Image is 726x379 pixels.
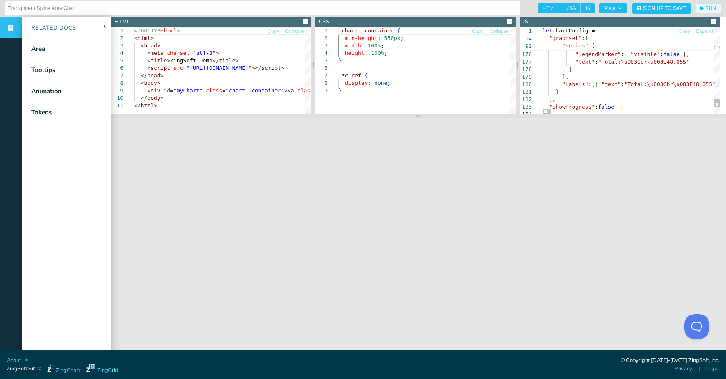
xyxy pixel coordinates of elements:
span: : [660,51,663,57]
span: </ [134,102,141,109]
div: 1 [315,27,328,35]
iframe: Toggle Customer Support [684,314,709,339]
span: "text" [575,59,595,65]
div: 9 [111,87,123,94]
div: 9 [315,87,328,94]
div: 7 [315,72,328,79]
span: Collapse [285,29,305,34]
span: = [183,65,186,71]
div: 180 [520,81,532,88]
span: } [338,87,342,94]
span: "text" [601,81,621,87]
button: Copy [267,27,280,35]
div: 8 [111,79,123,87]
input: Untitled Demo [8,2,517,15]
span: CSS [561,3,581,13]
span: "legendMarker" [575,51,621,57]
span: html [138,35,150,41]
span: < [147,50,150,56]
span: head [144,42,157,49]
span: "showProgress" [549,104,595,110]
span: : [582,35,585,41]
span: ] [549,96,553,102]
div: 1 [111,27,123,35]
span: charset [167,50,190,56]
span: "series" [562,42,588,49]
span: ; [384,50,388,56]
span: } [338,57,342,64]
span: > [150,35,154,41]
div: 8 [315,79,328,87]
span: , [552,96,556,102]
span: > [216,50,219,56]
span: class [206,87,222,94]
span: < [141,80,144,86]
span: : [621,81,624,87]
div: 6 [111,64,123,72]
button: Copy [471,27,484,35]
a: ZingGrid [86,364,118,374]
span: > [157,80,160,86]
span: let [543,27,552,34]
div: 184 [520,111,532,118]
span: div [150,87,160,94]
span: 100% [368,42,381,49]
div: 179 [520,73,532,81]
span: } [683,51,686,57]
span: .chart--container [338,27,394,34]
span: Copy [678,29,690,34]
div: 7 [111,72,123,79]
div: Related Docs [22,24,76,32]
span: [ [585,35,588,41]
span: " [186,65,190,71]
div: 3 [315,42,328,50]
div: CSS [319,18,329,26]
span: Collapse [489,29,509,34]
span: chartConfig = [552,27,595,34]
span: < [147,57,150,64]
span: : [588,42,592,49]
iframe: Your browser does not support iframes. [111,118,726,358]
span: title [150,57,167,64]
span: = [170,87,173,94]
span: id [163,87,170,94]
span: "myChart" [173,87,203,94]
div: 5 [111,57,123,64]
span: 530px [384,35,401,41]
span: { [365,72,368,79]
span: min-height: [345,35,381,41]
span: : [595,59,598,65]
span: : [588,81,592,87]
button: View [599,3,627,13]
span: width: [345,42,365,49]
span: = [222,87,225,94]
span: </ [141,72,148,79]
span: "utf-8" [193,50,216,56]
span: { [397,27,401,34]
span: height: [345,50,368,56]
span: HTML [538,3,561,13]
span: display: [345,80,371,86]
span: meta [150,50,163,56]
div: 181 [520,88,532,96]
button: Expand [696,27,713,35]
span: none [374,80,387,86]
span: , [686,51,689,57]
span: Copy [268,29,279,34]
span: > [154,102,157,109]
span: "labels" [562,81,588,87]
span: : [595,104,598,110]
span: [ [591,81,595,87]
span: RUN [705,6,716,11]
span: class [297,87,313,94]
span: [URL][DOMAIN_NAME] [190,65,248,71]
span: > [281,65,284,71]
div: JS [523,18,528,26]
span: ] [562,74,566,80]
span: > [160,72,164,79]
span: </ [213,57,219,64]
div: 4 [315,50,328,57]
div: Tooltips [31,65,55,75]
div: 182 [520,96,532,103]
a: Legal [706,365,719,373]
